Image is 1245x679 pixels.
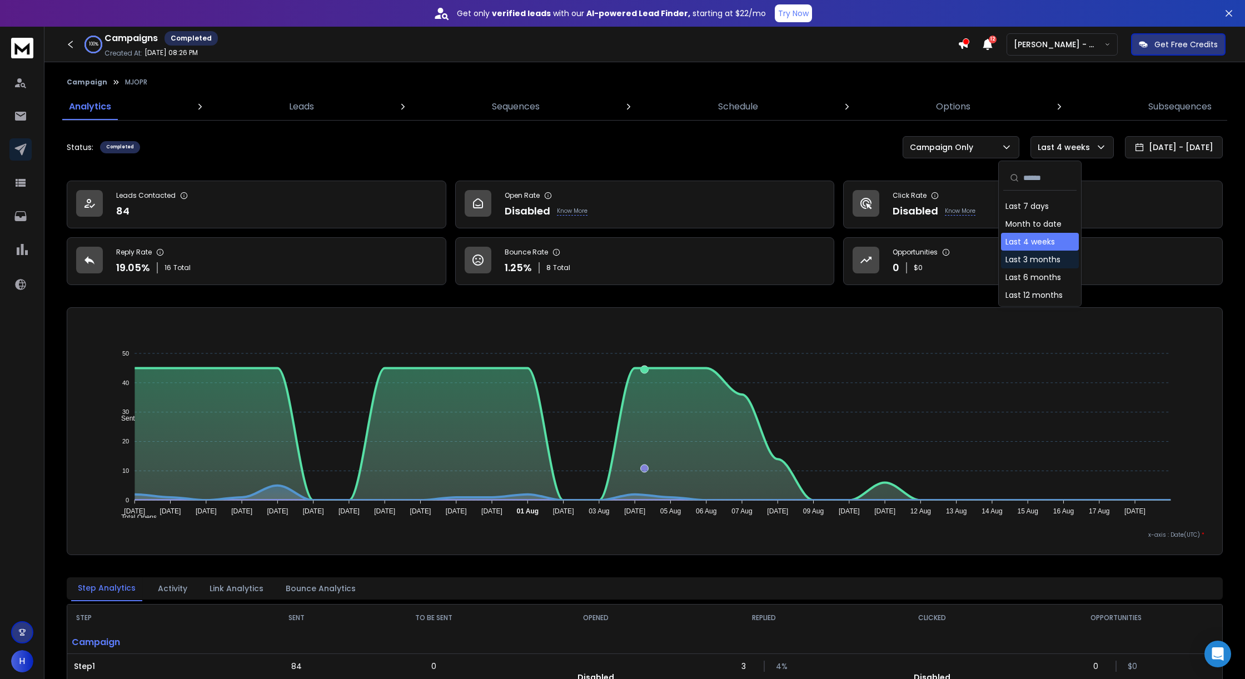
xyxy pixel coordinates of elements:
[1124,507,1146,515] tspan: [DATE]
[839,507,860,515] tspan: [DATE]
[173,263,191,272] span: Total
[910,142,978,153] p: Campaign Only
[455,181,835,228] a: Open RateDisabledKnow More
[505,248,548,257] p: Bounce Rate
[492,100,540,113] p: Sequences
[338,507,360,515] tspan: [DATE]
[303,507,324,515] tspan: [DATE]
[67,142,93,153] p: Status:
[71,576,142,601] button: Step Analytics
[165,31,218,46] div: Completed
[126,497,129,503] tspan: 0
[85,531,1204,539] p: x-axis : Date(UTC)
[929,93,977,120] a: Options
[775,4,812,22] button: Try Now
[116,191,176,200] p: Leads Contacted
[485,93,546,120] a: Sequences
[718,100,758,113] p: Schedule
[67,181,446,228] a: Leads Contacted84
[673,605,855,631] th: REPLIED
[481,507,502,515] tspan: [DATE]
[100,141,140,153] div: Completed
[768,507,789,515] tspan: [DATE]
[557,207,587,216] p: Know More
[104,49,142,58] p: Created At:
[11,38,33,58] img: logo
[1005,201,1049,212] div: Last 7 days
[431,661,436,672] p: 0
[660,507,681,515] tspan: 05 Aug
[505,203,550,219] p: Disabled
[446,507,467,515] tspan: [DATE]
[232,507,253,515] tspan: [DATE]
[1131,33,1226,56] button: Get Free Credits
[113,513,157,521] span: Total Opens
[375,507,396,515] tspan: [DATE]
[104,32,158,45] h1: Campaigns
[1038,142,1094,153] p: Last 4 weeks
[196,507,217,515] tspan: [DATE]
[1005,218,1062,229] div: Month to date
[116,203,130,219] p: 84
[244,605,348,631] th: SENT
[89,41,98,48] p: 100 %
[122,467,129,474] tspan: 10
[125,78,147,87] p: MJOPR
[492,8,551,19] strong: verified leads
[1005,272,1061,283] div: Last 6 months
[589,507,610,515] tspan: 03 Aug
[151,576,194,601] button: Activity
[1005,254,1060,265] div: Last 3 months
[945,207,975,216] p: Know More
[914,263,923,272] p: $ 0
[711,93,765,120] a: Schedule
[67,78,107,87] button: Campaign
[1128,661,1139,672] p: $ 0
[910,507,931,515] tspan: 12 Aug
[989,36,997,43] span: 12
[267,507,288,515] tspan: [DATE]
[282,93,321,120] a: Leads
[67,631,244,653] p: Campaign
[1009,605,1222,631] th: OPPORTUNITIES
[67,237,446,285] a: Reply Rate19.05%16Total
[893,203,938,219] p: Disabled
[122,350,129,357] tspan: 50
[457,8,766,19] p: Get only with our starting at $22/mo
[586,8,690,19] strong: AI-powered Lead Finder,
[1148,100,1212,113] p: Subsequences
[145,48,198,57] p: [DATE] 08:26 PM
[982,507,1003,515] tspan: 14 Aug
[67,605,244,631] th: STEP
[11,650,33,672] button: H
[124,507,146,515] tspan: [DATE]
[625,507,646,515] tspan: [DATE]
[1014,39,1104,50] p: [PERSON_NAME] - OnPoint Recruitment
[1018,507,1038,515] tspan: 15 Aug
[893,248,938,257] p: Opportunities
[113,415,135,422] span: Sent
[291,661,302,672] p: 84
[165,263,171,272] span: 16
[1089,507,1109,515] tspan: 17 Aug
[69,100,111,113] p: Analytics
[855,605,1009,631] th: CLICKED
[62,93,118,120] a: Analytics
[410,507,431,515] tspan: [DATE]
[741,661,753,672] p: 3
[289,100,314,113] p: Leads
[1005,236,1055,247] div: Last 4 weeks
[732,507,753,515] tspan: 07 Aug
[875,507,896,515] tspan: [DATE]
[553,263,570,272] span: Total
[803,507,824,515] tspan: 09 Aug
[1154,39,1218,50] p: Get Free Credits
[1204,641,1231,667] div: Open Intercom Messenger
[546,263,551,272] span: 8
[696,507,716,515] tspan: 06 Aug
[1005,289,1063,301] div: Last 12 months
[74,661,237,672] p: Step 1
[203,576,270,601] button: Link Analytics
